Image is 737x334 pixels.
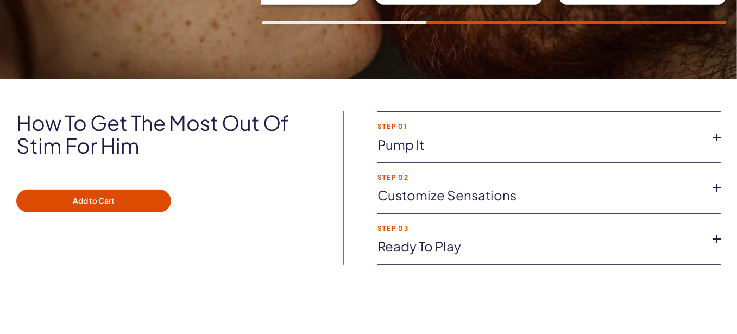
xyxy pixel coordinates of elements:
a: Customize Sensations [377,186,703,205]
a: Pump It [377,136,703,154]
button: Add to Cart [16,190,171,212]
strong: Step 03 [377,225,703,232]
strong: Step 02 [377,174,703,181]
h2: How to get the most out of Stim for Him [16,111,312,157]
strong: Step 01 [377,123,703,130]
a: Ready to Play [377,237,703,256]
